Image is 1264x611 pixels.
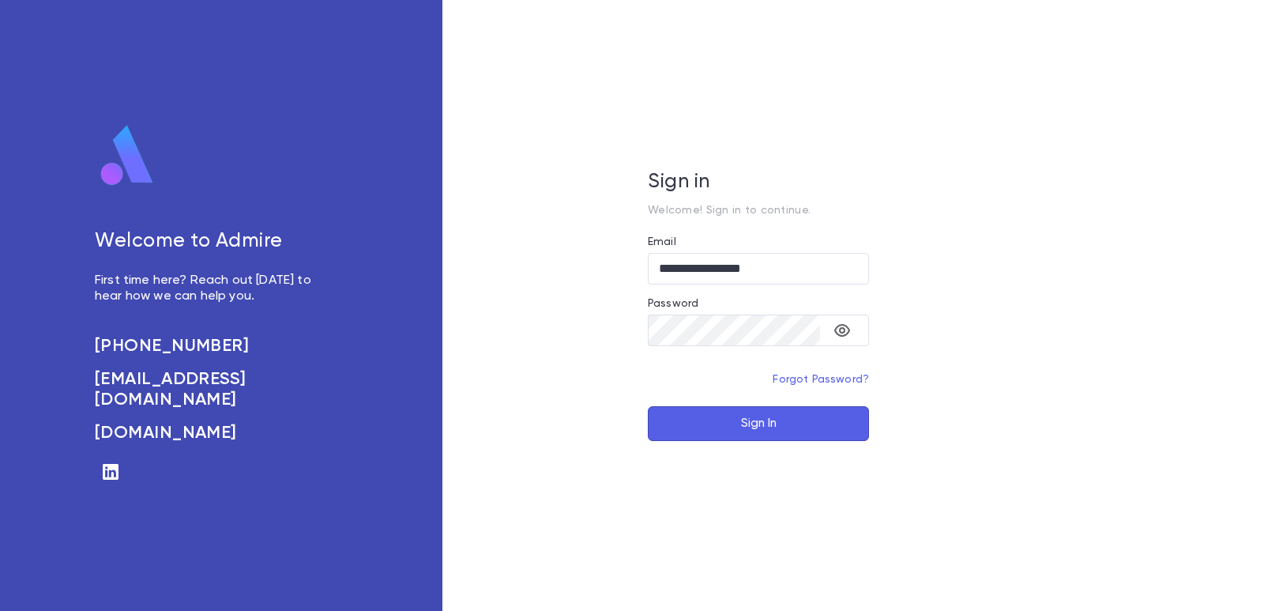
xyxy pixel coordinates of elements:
[648,204,869,217] p: Welcome! Sign in to continue.
[826,315,858,346] button: toggle password visibility
[648,406,869,441] button: Sign In
[773,374,869,385] a: Forgot Password?
[95,230,329,254] h5: Welcome to Admire
[95,273,329,304] p: First time here? Reach out [DATE] to hear how we can help you.
[648,171,869,194] h5: Sign in
[648,236,676,248] label: Email
[95,336,329,356] a: [PHONE_NUMBER]
[95,423,329,443] a: [DOMAIN_NAME]
[95,124,160,187] img: logo
[648,297,698,310] label: Password
[95,369,329,410] a: [EMAIL_ADDRESS][DOMAIN_NAME]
